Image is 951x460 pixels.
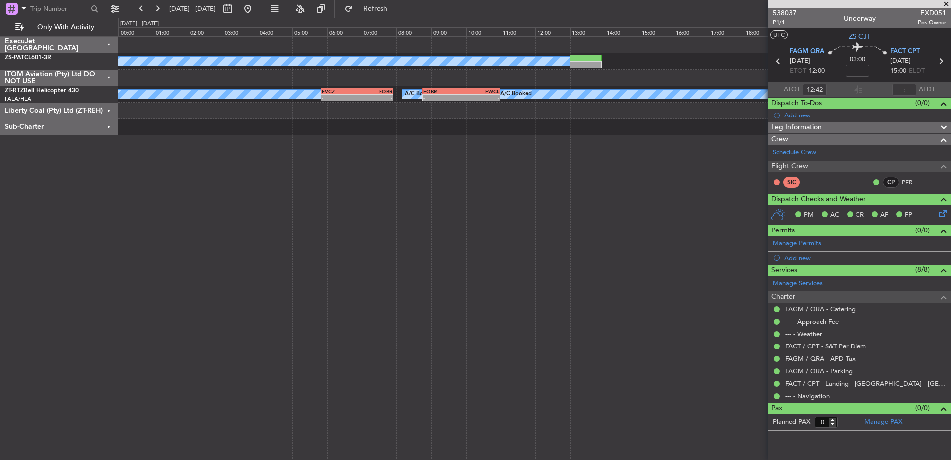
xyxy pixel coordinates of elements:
span: CR [856,210,864,220]
span: ATOT [784,85,800,95]
div: A/C Booked [500,87,532,102]
span: ELDT [909,66,925,76]
span: P1/1 [773,18,797,27]
span: 12:00 [809,66,825,76]
span: Dispatch To-Dos [771,98,822,109]
a: --- - Weather [785,330,822,338]
div: [DATE] - [DATE] [120,20,159,28]
div: FWCL [461,88,499,94]
span: [DATE] [890,56,911,66]
span: Charter [771,291,795,303]
div: - [461,95,499,101]
div: 10:00 [466,27,501,36]
button: UTC [770,30,788,39]
span: Only With Activity [26,24,105,31]
div: 07:00 [362,27,396,36]
span: (0/0) [915,98,930,108]
input: --:-- [892,84,916,96]
span: ZT-RTZ [5,88,24,94]
span: 03:00 [850,55,865,65]
span: (0/0) [915,225,930,235]
input: Trip Number [30,1,88,16]
div: 12:00 [535,27,570,36]
div: 03:00 [223,27,258,36]
span: Dispatch Checks and Weather [771,194,866,205]
label: Planned PAX [773,417,810,427]
a: Schedule Crew [773,148,816,158]
div: Add new [784,254,946,262]
div: 06:00 [327,27,362,36]
span: Crew [771,134,788,145]
span: FP [905,210,912,220]
input: --:-- [803,84,827,96]
a: FACT / CPT - Landing - [GEOGRAPHIC_DATA] - [GEOGRAPHIC_DATA] International FACT / CPT [785,379,946,388]
span: [DATE] - [DATE] [169,4,216,13]
span: EXD051 [918,8,946,18]
span: [DATE] [790,56,810,66]
a: FAGM / QRA - APD Tax [785,354,856,363]
a: ZT-RTZBell Helicopter 430 [5,88,79,94]
a: FALA/HLA [5,95,31,103]
div: 14:00 [605,27,640,36]
span: (0/0) [915,403,930,413]
span: FAGM QRA [790,47,824,57]
a: PFR [902,178,924,187]
a: --- - Approach Fee [785,317,839,326]
span: Pos Owner [918,18,946,27]
div: Add new [784,111,946,119]
div: 16:00 [674,27,709,36]
span: Leg Information [771,122,822,133]
div: FVCZ [322,88,357,94]
div: 08:00 [396,27,431,36]
span: FACT CPT [890,47,920,57]
span: Services [771,265,797,276]
span: Pax [771,403,782,414]
span: 538037 [773,8,797,18]
div: 02:00 [189,27,223,36]
a: FAGM / QRA - Parking [785,367,853,375]
a: Manage PAX [864,417,902,427]
span: (8/8) [915,264,930,275]
div: 13:00 [570,27,605,36]
div: 15:00 [640,27,674,36]
div: - [423,95,462,101]
div: A/C Booked [405,87,436,102]
span: ETOT [790,66,806,76]
span: Refresh [355,5,396,12]
a: Manage Services [773,279,823,289]
div: Underway [844,13,876,24]
span: AF [880,210,888,220]
div: CP [883,177,899,188]
div: 04:00 [258,27,292,36]
div: 11:00 [501,27,536,36]
a: FAGM / QRA - Catering [785,305,856,313]
div: - [322,95,357,101]
div: 18:00 [744,27,778,36]
span: AC [830,210,839,220]
div: 09:00 [431,27,466,36]
div: 05:00 [292,27,327,36]
button: Only With Activity [11,19,108,35]
div: SIC [783,177,800,188]
a: FACT / CPT - S&T Per Diem [785,342,866,350]
span: 15:00 [890,66,906,76]
div: - - [802,178,825,187]
span: ZS-CJT [849,31,871,42]
span: Permits [771,225,795,236]
button: Refresh [340,1,399,17]
span: ZS-PAT [5,55,24,61]
div: 01:00 [154,27,189,36]
div: - [357,95,392,101]
div: FQBR [423,88,462,94]
div: 00:00 [119,27,154,36]
a: Manage Permits [773,239,821,249]
div: FQBR [357,88,392,94]
span: Flight Crew [771,161,808,172]
a: ZS-PATCL601-3R [5,55,51,61]
a: --- - Navigation [785,392,830,400]
span: PM [804,210,814,220]
span: ALDT [919,85,935,95]
div: 17:00 [709,27,744,36]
